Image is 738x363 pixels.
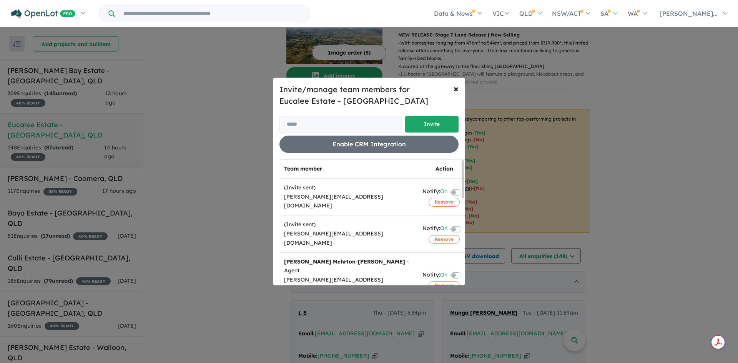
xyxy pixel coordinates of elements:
div: (Invite sent) [284,220,413,229]
div: Notify: [422,187,447,197]
h5: Invite/manage team members for Eucalee Estate - [GEOGRAPHIC_DATA] [279,84,459,107]
button: Remove [429,235,460,244]
div: Notify: [422,224,447,234]
div: Notify: [422,270,447,281]
button: Invite [405,116,459,133]
span: [PERSON_NAME]... [660,10,718,17]
span: On [440,270,447,281]
th: Team member [279,160,418,179]
button: Remove [429,281,460,290]
span: × [454,83,459,94]
div: - Agent [284,257,413,276]
input: Try estate name, suburb, builder or developer [116,5,308,22]
span: On [440,224,447,234]
button: Remove [429,198,460,206]
button: Enable CRM Integration [279,136,459,153]
div: (Invite sent) [284,183,413,192]
strong: [PERSON_NAME] Mehrton-[PERSON_NAME] [284,258,405,265]
th: Action [418,160,470,179]
div: [PERSON_NAME][EMAIL_ADDRESS][DOMAIN_NAME] [284,229,413,248]
img: Openlot PRO Logo White [11,9,75,19]
div: [PERSON_NAME][EMAIL_ADDRESS][DOMAIN_NAME] [284,275,413,294]
span: On [440,187,447,197]
div: [PERSON_NAME][EMAIL_ADDRESS][DOMAIN_NAME] [284,192,413,211]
